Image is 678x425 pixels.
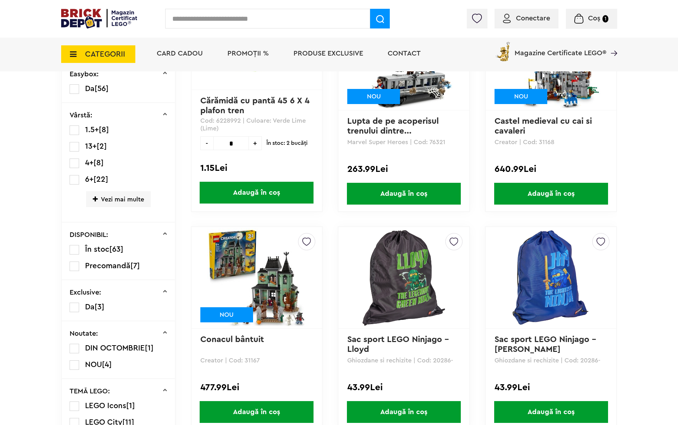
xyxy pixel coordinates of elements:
span: 6+ [85,175,93,183]
img: Sac sport LEGO Ninjago - Jay [502,228,600,327]
span: Adaugă în coș [200,182,314,204]
span: Magazine Certificate LEGO® [515,40,606,57]
a: Adaugă în coș [486,183,616,205]
a: Castel medieval cu cai si cavaleri [495,117,594,135]
div: NOU [495,89,547,104]
span: Da [85,303,95,311]
span: 1.5+ [85,126,99,134]
span: LEGO Icons [85,402,126,410]
p: Vârstă: [70,112,92,119]
div: 263.99Lei [347,165,460,174]
div: 43.99Lei [347,383,460,392]
span: [1] [145,344,154,352]
span: - [200,136,213,150]
span: Adaugă în coș [347,183,461,205]
a: Adaugă în coș [338,401,469,423]
span: 4+ [85,159,93,167]
a: Produse exclusive [293,50,363,57]
a: Magazine Certificate LEGO® [606,40,617,47]
small: 1 [602,15,608,22]
img: Sac sport LEGO Ninjago - Lloyd [355,228,453,327]
span: Vezi mai multe [86,191,151,207]
div: NOU [200,307,253,322]
a: Sac sport LEGO Ninjago - Lloyd [347,335,451,354]
div: 640.99Lei [495,165,607,174]
p: Exclusive: [70,289,101,296]
span: Precomandă [85,262,130,270]
a: Conectare [503,15,550,22]
div: 43.99Lei [495,383,607,392]
p: Creator | Cod: 31167 [200,357,313,363]
span: [63] [109,245,123,253]
a: Conacul bântuit [200,335,264,344]
a: PROMOȚII % [227,50,269,57]
span: DIN OCTOMBRIE [85,344,145,352]
span: [22] [93,175,108,183]
a: Adaugă în coș [486,401,616,423]
p: Ghiozdane si rechizite | Cod: 20286-2508 [347,357,460,363]
span: [8] [99,126,109,134]
span: Adaugă în coș [200,401,314,423]
span: [2] [97,142,107,150]
a: Card Cadou [157,50,203,57]
div: 1.15Lei [200,163,313,173]
p: Easybox: [70,71,99,78]
span: CATEGORII [85,50,125,58]
span: Coș [588,15,600,22]
span: [7] [130,262,140,270]
div: 477.99Lei [200,383,313,392]
span: + [249,136,262,150]
a: Lupta de pe acoperisul trenului dintre... [347,117,441,135]
span: Conectare [516,15,550,22]
span: Adaugă în coș [347,401,461,423]
a: Cărămidă cu pantă 45 6 X 4 plafon tren [200,97,312,115]
span: [8] [93,159,104,167]
div: NOU [347,89,400,104]
a: Adaugă în coș [192,182,322,204]
span: În stoc [85,245,109,253]
p: Cod: 6228992 | Culoare: Verde Lime (Lime) [200,117,313,133]
a: Sac sport LEGO Ninjago - [PERSON_NAME] [495,335,599,354]
span: [3] [95,303,104,311]
p: Ghiozdane si rechizite | Cod: 20286-2512 [495,357,607,363]
a: Contact [388,50,421,57]
p: Marvel Super Heroes | Cod: 76321 [347,139,460,145]
p: DISPONIBIL: [70,231,108,238]
span: [56] [95,85,109,92]
a: Adaugă în coș [338,183,469,205]
p: Creator | Cod: 31168 [495,139,607,145]
span: Adaugă în coș [494,401,608,423]
span: 13+ [85,142,97,150]
img: Conacul bântuit [207,228,306,327]
p: TEMĂ LEGO: [70,388,110,395]
span: NOU [85,361,102,368]
span: [1] [126,402,135,410]
p: Noutate: [70,330,98,337]
span: În stoc: 2 bucăţi [266,136,308,150]
span: Da [85,85,95,92]
span: Adaugă în coș [494,183,608,205]
span: [4] [102,361,112,368]
a: Adaugă în coș [192,401,322,423]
